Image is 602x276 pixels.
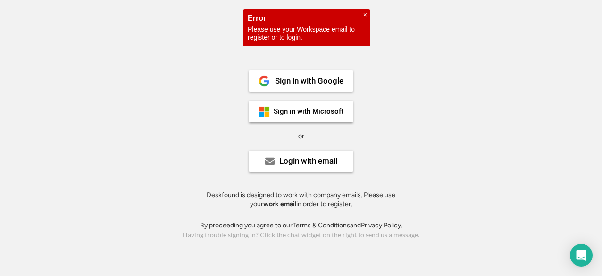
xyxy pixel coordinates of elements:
[293,221,350,229] a: Terms & Conditions
[361,221,402,229] a: Privacy Policy.
[259,75,270,87] img: 1024px-Google__G__Logo.svg.png
[298,132,304,141] div: or
[274,108,343,115] div: Sign in with Microsoft
[279,157,337,165] div: Login with email
[570,244,593,267] div: Open Intercom Messenger
[363,11,367,19] span: ×
[195,191,407,209] div: Deskfound is designed to work with company emails. Please use your in order to register.
[200,221,402,230] div: By proceeding you agree to our and
[248,25,366,42] div: Please use your Workspace email to register or to login.
[248,14,366,22] h2: Error
[263,200,296,208] strong: work email
[259,106,270,117] img: ms-symbollockup_mssymbol_19.png
[275,77,343,85] div: Sign in with Google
